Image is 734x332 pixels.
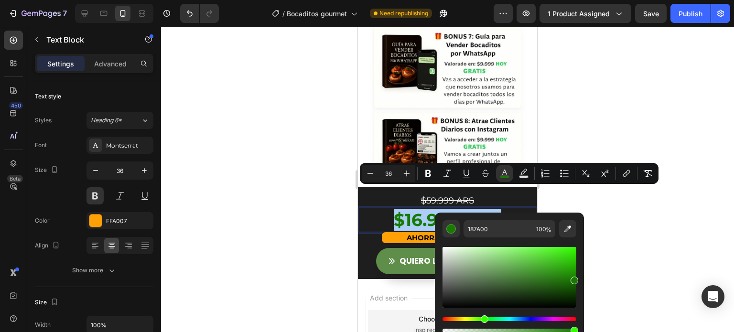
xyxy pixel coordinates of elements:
[56,299,122,308] span: inspired by CRO experts
[4,4,71,23] button: 7
[63,8,67,19] p: 7
[546,225,551,235] span: %
[287,9,347,19] span: Bocaditos gourmet
[35,216,50,225] div: Color
[46,34,128,45] p: Text Block
[35,92,61,101] div: Text style
[282,9,285,19] span: /
[679,9,702,19] div: Publish
[106,141,151,150] div: Montserrat
[360,163,658,184] div: Editor contextual toolbar
[540,4,631,23] button: 1 product assigned
[94,59,127,69] p: Advanced
[86,112,153,129] button: Heading 6*
[702,285,724,308] div: Open Intercom Messenger
[35,321,51,329] div: Width
[35,116,52,125] div: Styles
[72,266,117,275] div: Show more
[91,116,122,125] span: Heading 6*
[464,220,532,237] input: E.g FFFFFF
[47,59,74,69] p: Settings
[35,239,62,252] div: Align
[35,296,60,309] div: Size
[35,164,60,177] div: Size
[379,9,428,18] span: Need republishing
[35,262,153,279] button: Show more
[7,175,23,182] div: Beta
[35,141,47,150] div: Font
[670,4,711,23] button: Publish
[358,27,537,332] iframe: Design area
[548,9,610,19] span: 1 product assigned
[643,10,659,18] span: Save
[180,4,219,23] div: Undo/Redo
[106,217,151,225] div: FFA007
[443,317,576,321] div: Hue
[9,102,23,109] div: 450
[635,4,667,23] button: Save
